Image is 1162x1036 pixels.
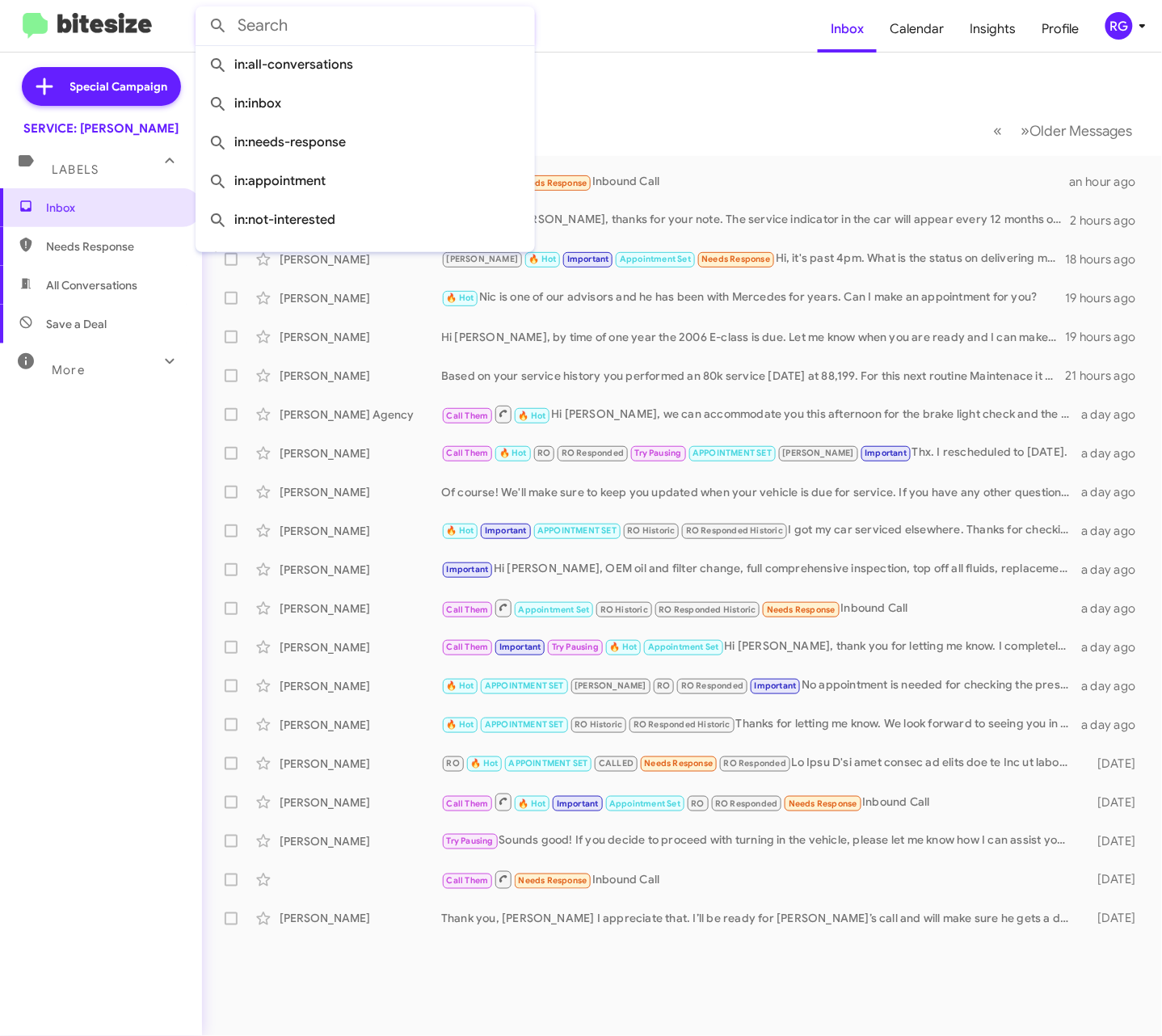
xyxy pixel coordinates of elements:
[715,798,777,809] span: RO Responded
[441,329,1065,345] div: Hi [PERSON_NAME], by time of one year the 2006 E-class is due. Let me know when you are ready and...
[208,239,522,278] span: in:sold-verified
[280,290,441,306] div: [PERSON_NAME]
[447,525,474,536] span: 🔥 Hot
[280,523,441,539] div: [PERSON_NAME]
[1079,717,1149,733] div: a day ago
[280,911,441,927] div: [PERSON_NAME]
[537,525,617,536] span: APPOINTMENT SET
[280,484,441,500] div: [PERSON_NAME]
[441,211,1071,230] div: Hi [PERSON_NAME], thanks for your note. The service indicator in the car will appear every 12 mon...
[447,411,489,421] span: Call Them
[509,758,588,769] span: APPOINTMENT SET
[280,833,441,849] div: [PERSON_NAME]
[529,254,557,264] span: 🔥 Hot
[441,521,1079,540] div: I got my car serviced elsewhere. Thanks for checking!
[818,6,877,53] a: Inbox
[1065,329,1149,345] div: 19 hours ago
[447,680,474,691] span: 🔥 Hot
[600,604,648,615] span: RO Historic
[567,254,609,264] span: Important
[441,832,1079,850] div: Sounds good! If you decide to proceed with turning in the vehicle, please let me know how I can a...
[789,798,857,809] span: Needs Response
[485,719,564,730] span: APPOINTMENT SET
[441,911,1079,927] div: Thank you, [PERSON_NAME] I appreciate that. I’ll be ready for [PERSON_NAME]’s call and will make ...
[447,642,489,652] span: Call Them
[693,448,772,458] span: APPOINTMENT SET
[441,754,1079,773] div: Lo Ipsu D'si amet consec ad elits doe te Inc ut laboree dolorem aliqu eni ad minimv quisn . Exe u...
[499,448,527,458] span: 🔥 Hot
[441,598,1079,618] div: Inbound Call
[208,84,522,123] span: in:inbox
[280,251,441,267] div: [PERSON_NAME]
[1071,213,1149,229] div: 2 hours ago
[208,123,522,162] span: in:needs-response
[447,758,460,769] span: RO
[1070,174,1149,190] div: an hour ago
[441,484,1079,500] div: Of course! We'll make sure to keep you updated when your vehicle is due for service. If you have ...
[280,368,441,384] div: [PERSON_NAME]
[1065,251,1149,267] div: 18 hours ago
[280,445,441,461] div: [PERSON_NAME]
[519,604,590,615] span: Appointment Set
[441,404,1079,424] div: Hi [PERSON_NAME], we can accommodate you this afternoon for the brake light check and the 50,000-...
[22,67,181,106] a: Special Campaign
[441,444,1079,462] div: Thx. I rescheduled to [DATE].
[447,448,489,458] span: Call Them
[562,448,624,458] span: RO Responded
[52,162,99,177] span: Labels
[441,171,1070,192] div: Inbound Call
[70,78,168,95] span: Special Campaign
[447,719,474,730] span: 🔥 Hot
[984,114,1013,147] button: Previous
[519,798,546,809] span: 🔥 Hot
[441,676,1079,695] div: No appointment is needed for checking the pressure. We are here from 7:30 AM up until 5:30 PM.
[499,642,541,652] span: Important
[1012,114,1143,147] button: Next
[1079,562,1149,578] div: a day ago
[575,680,646,691] span: [PERSON_NAME]
[1079,523,1149,539] div: a day ago
[865,448,907,458] span: Important
[610,642,638,652] span: 🔥 Hot
[701,254,770,264] span: Needs Response
[441,715,1079,734] div: Thanks for letting me know. We look forward to seeing you in September.
[692,798,705,809] span: RO
[447,876,489,886] span: Call Them
[985,114,1143,147] nav: Page navigation example
[537,448,550,458] span: RO
[1065,368,1149,384] div: 21 hours ago
[46,316,107,332] span: Save a Deal
[609,798,680,809] span: Appointment Set
[52,363,85,377] span: More
[447,604,489,615] span: Call Them
[519,411,546,421] span: 🔥 Hot
[767,604,836,615] span: Needs Response
[1029,6,1092,53] a: Profile
[1079,445,1149,461] div: a day ago
[280,794,441,811] div: [PERSON_NAME]
[447,798,489,809] span: Call Them
[648,642,719,652] span: Appointment Set
[957,6,1029,53] a: Insights
[994,120,1003,141] span: «
[1079,639,1149,655] div: a day ago
[280,406,441,423] div: [PERSON_NAME] Agency
[599,758,634,769] span: CALLED
[634,719,730,730] span: RO Responded Historic
[447,293,474,303] span: 🔥 Hot
[628,525,676,536] span: RO Historic
[280,562,441,578] div: [PERSON_NAME]
[23,120,179,137] div: SERVICE: [PERSON_NAME]
[280,329,441,345] div: [PERSON_NAME]
[1065,290,1149,306] div: 19 hours ago
[1079,756,1149,772] div: [DATE]
[1079,406,1149,423] div: a day ago
[46,238,183,255] span: Needs Response
[1079,872,1149,888] div: [DATE]
[208,200,522,239] span: in:not-interested
[1030,122,1133,140] span: Older Messages
[1079,794,1149,811] div: [DATE]
[1079,600,1149,617] div: a day ago
[280,678,441,694] div: [PERSON_NAME]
